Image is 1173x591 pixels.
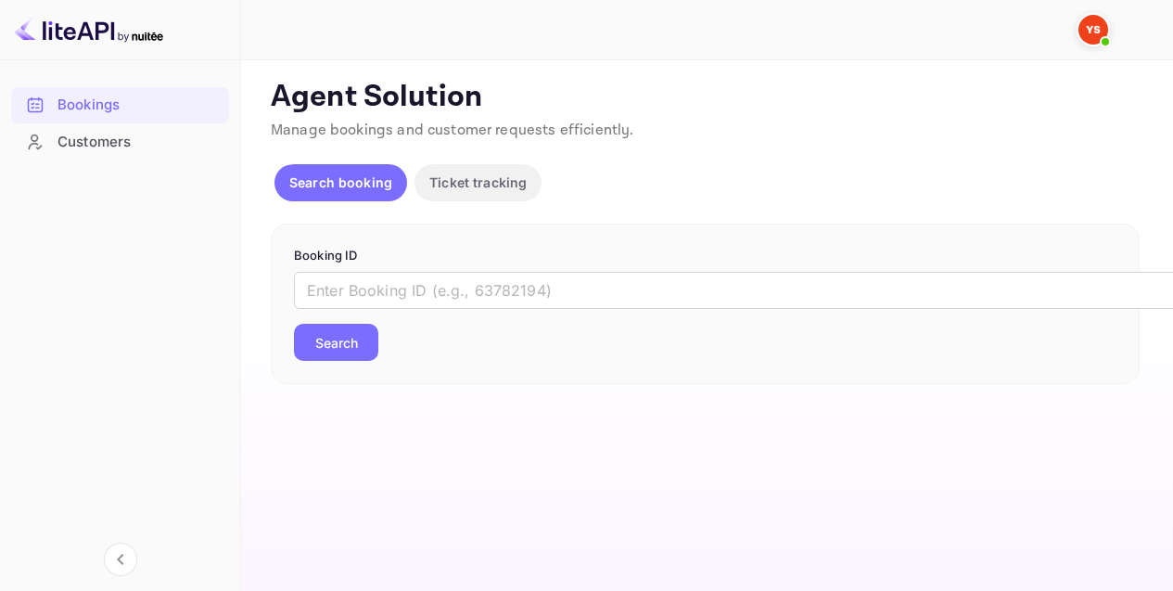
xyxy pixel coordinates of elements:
[11,87,229,123] div: Bookings
[11,124,229,161] div: Customers
[294,324,378,361] button: Search
[294,247,1116,265] p: Booking ID
[57,132,220,153] div: Customers
[271,121,634,140] span: Manage bookings and customer requests efficiently.
[429,173,527,192] p: Ticket tracking
[15,15,163,45] img: LiteAPI logo
[1078,15,1108,45] img: Yandex Support
[11,124,229,159] a: Customers
[289,173,392,192] p: Search booking
[57,95,220,116] div: Bookings
[11,87,229,122] a: Bookings
[271,79,1140,116] p: Agent Solution
[104,543,137,576] button: Collapse navigation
